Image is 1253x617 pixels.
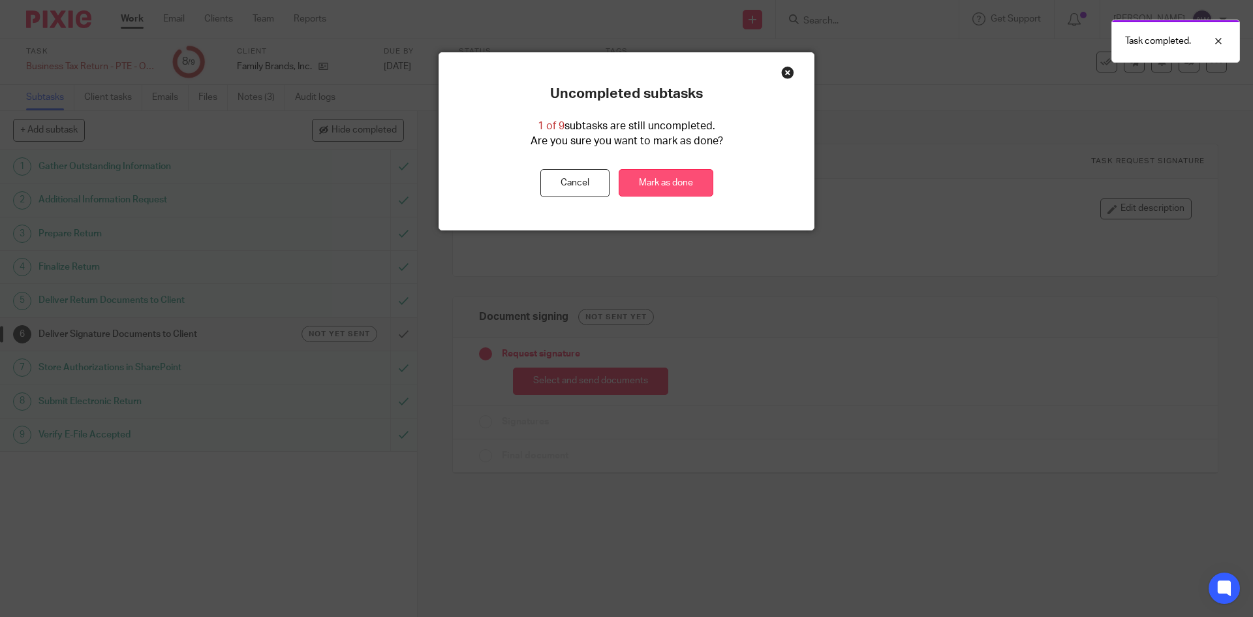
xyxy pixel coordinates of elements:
span: 1 of 9 [538,121,565,131]
p: Are you sure you want to mark as done? [531,134,723,149]
a: Mark as done [619,169,713,197]
p: subtasks are still uncompleted. [538,119,715,134]
p: Uncompleted subtasks [550,86,703,103]
div: Close this dialog window [781,66,794,79]
button: Cancel [540,169,610,197]
p: Task completed. [1125,35,1191,48]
